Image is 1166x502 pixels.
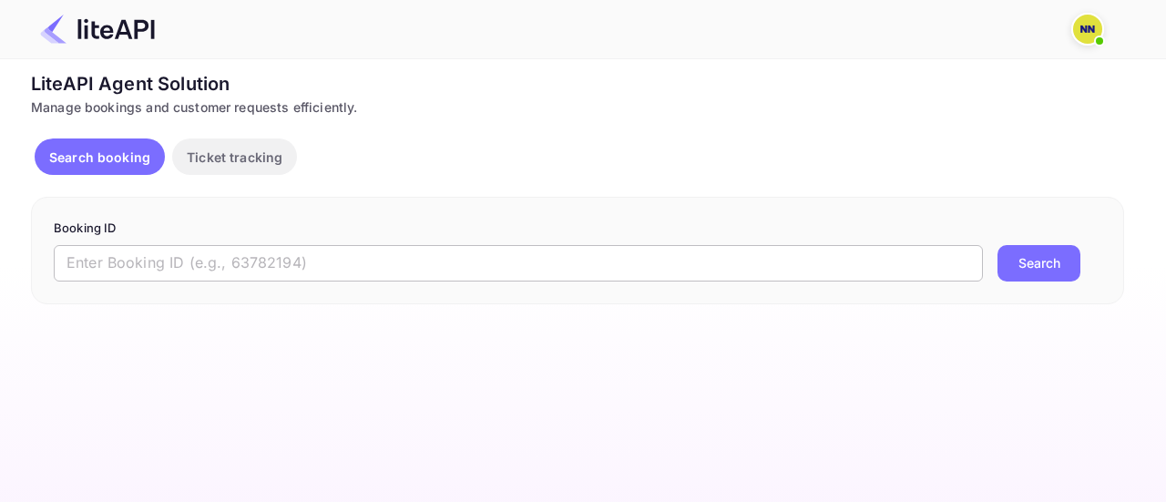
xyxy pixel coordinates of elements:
[49,148,150,167] p: Search booking
[1073,15,1102,44] img: N/A N/A
[31,97,1124,117] div: Manage bookings and customer requests efficiently.
[997,245,1080,282] button: Search
[54,220,1101,238] p: Booking ID
[187,148,282,167] p: Ticket tracking
[31,70,1124,97] div: LiteAPI Agent Solution
[40,15,155,44] img: LiteAPI Logo
[54,245,983,282] input: Enter Booking ID (e.g., 63782194)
